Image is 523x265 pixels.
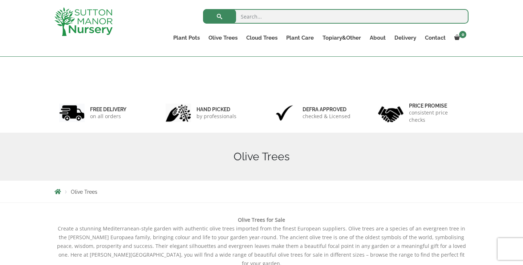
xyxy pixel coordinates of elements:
[318,33,365,43] a: Topiary&Other
[303,113,350,120] p: checked & Licensed
[459,31,466,38] span: 0
[169,33,204,43] a: Plant Pots
[303,106,350,113] h6: Defra approved
[450,33,469,43] a: 0
[59,104,85,122] img: 1.jpg
[90,106,126,113] h6: FREE DELIVERY
[54,150,469,163] h1: Olive Trees
[272,104,297,122] img: 3.jpg
[71,189,97,195] span: Olive Trees
[242,33,282,43] a: Cloud Trees
[282,33,318,43] a: Plant Care
[390,33,421,43] a: Delivery
[166,104,191,122] img: 2.jpg
[421,33,450,43] a: Contact
[204,33,242,43] a: Olive Trees
[409,103,464,109] h6: Price promise
[196,106,236,113] h6: hand picked
[378,102,404,124] img: 4.jpg
[90,113,126,120] p: on all orders
[365,33,390,43] a: About
[409,109,464,124] p: consistent price checks
[54,7,113,36] img: logo
[238,216,285,223] b: Olive Trees for Sale
[203,9,469,24] input: Search...
[196,113,236,120] p: by professionals
[54,189,469,194] nav: Breadcrumbs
